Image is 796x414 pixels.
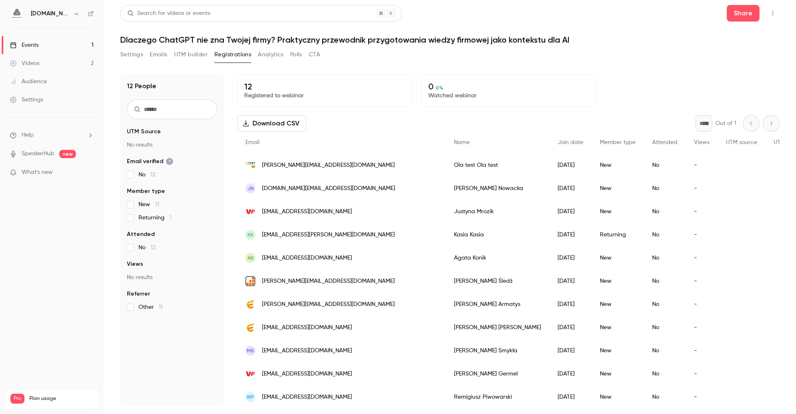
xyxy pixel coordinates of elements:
span: What's new [22,168,53,177]
button: Analytics [258,48,284,61]
button: UTM builder [174,48,208,61]
img: biuroabacus.eu [245,276,255,286]
button: Emails [150,48,167,61]
div: [PERSON_NAME] Nowacka [446,177,549,200]
p: 12 [244,82,404,91]
div: [DATE] [549,270,592,293]
span: [EMAIL_ADDRESS][DOMAIN_NAME] [262,207,352,216]
div: No [644,385,686,409]
span: AK [248,254,254,262]
div: [DATE] [549,246,592,270]
span: 0 % [436,85,443,91]
div: - [686,270,718,293]
p: Videos [10,404,26,411]
div: No [644,270,686,293]
div: New [592,154,644,177]
li: help-dropdown-opener [10,131,94,140]
div: No [644,339,686,362]
span: Views [694,140,709,145]
p: Out of 1 [716,119,736,128]
div: [DATE] [549,293,592,316]
div: Settings [10,96,43,104]
div: [PERSON_NAME] Germel [446,362,549,385]
div: Returning [592,223,644,246]
div: Ola test Ola test [446,154,549,177]
span: UTM Source [127,128,161,136]
span: Join date [558,140,583,145]
div: Justyna Mrozik [446,200,549,223]
div: New [592,200,644,223]
div: No [644,223,686,246]
div: Events [10,41,39,49]
div: [PERSON_NAME] [PERSON_NAME] [446,316,549,339]
span: Name [454,140,470,145]
button: Registrations [214,48,251,61]
div: New [592,362,644,385]
div: - [686,362,718,385]
div: Search for videos or events [127,9,210,18]
img: energynat.pl [245,323,255,332]
div: No [644,177,686,200]
span: JN [248,185,254,192]
span: [EMAIL_ADDRESS][PERSON_NAME][DOMAIN_NAME] [262,231,395,239]
span: Pro [10,394,24,404]
div: No [644,154,686,177]
div: [DATE] [549,339,592,362]
div: - [686,246,718,270]
span: new [59,150,76,158]
span: New [138,200,159,209]
div: Remigiusz Piwowarski [446,385,549,409]
div: [DATE] [549,154,592,177]
span: Attended [127,230,155,238]
div: [DATE] [549,177,592,200]
div: Audience [10,77,47,86]
div: New [592,246,644,270]
span: No [138,171,155,179]
div: - [686,293,718,316]
span: KK [248,231,253,238]
h6: [DOMAIN_NAME] [31,10,70,18]
section: facet-groups [127,128,217,311]
div: - [686,339,718,362]
p: / 90 [81,404,93,411]
span: Other [138,303,163,311]
div: No [644,246,686,270]
img: wp.pl [245,207,255,217]
span: 11 [155,202,159,207]
span: [EMAIL_ADDRESS][DOMAIN_NAME] [262,347,352,355]
div: [DATE] [549,385,592,409]
div: [PERSON_NAME] Armatys [446,293,549,316]
span: [PERSON_NAME][EMAIL_ADDRESS][DOMAIN_NAME] [262,277,395,286]
button: Download CSV [237,115,306,132]
p: Registered to webinar [244,91,404,100]
p: No results [127,141,217,149]
span: [PERSON_NAME][EMAIL_ADDRESS][DOMAIN_NAME] [262,300,395,309]
span: [EMAIL_ADDRESS][DOMAIN_NAME] [262,254,352,262]
button: Settings [120,48,143,61]
span: Member type [600,140,636,145]
div: - [686,200,718,223]
span: UTM source [726,140,757,145]
button: Share [727,5,760,22]
span: Views [127,260,143,268]
h1: Dlaczego ChatGPT nie zna Twojej firmy? Praktyczny przewodnik przygotowania wiedzy firmowej jako k... [120,35,779,45]
div: No [644,316,686,339]
div: New [592,270,644,293]
div: [PERSON_NAME] Śledź [446,270,549,293]
span: [DOMAIN_NAME][EMAIL_ADDRESS][DOMAIN_NAME] [262,184,395,193]
div: No [644,362,686,385]
span: 12 [150,245,155,250]
span: 12 [150,172,155,178]
span: Email verified [127,157,173,166]
div: - [686,154,718,177]
div: No [644,293,686,316]
span: RP [247,393,254,401]
div: [DATE] [549,200,592,223]
div: [DATE] [549,316,592,339]
div: - [686,223,718,246]
div: No [644,200,686,223]
img: aigmented.io [10,7,24,20]
div: New [592,339,644,362]
p: No results [127,273,217,282]
div: New [592,177,644,200]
